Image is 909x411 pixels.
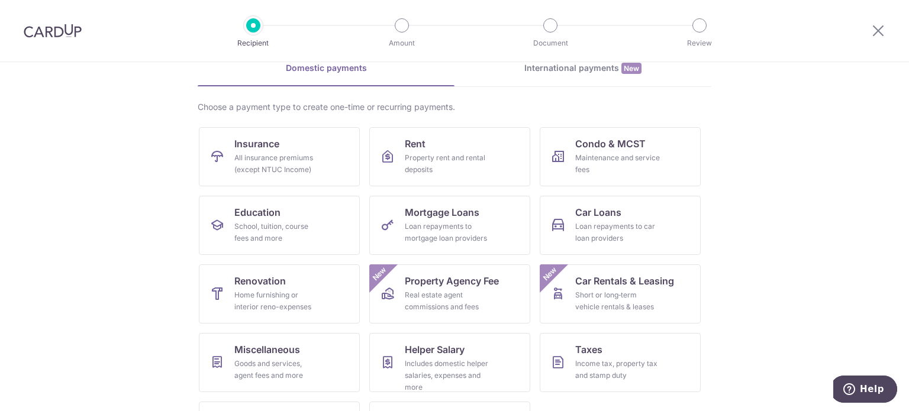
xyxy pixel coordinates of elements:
a: Car LoansLoan repayments to car loan providers [540,196,701,255]
p: Amount [358,37,446,49]
span: Mortgage Loans [405,205,479,219]
div: Income tax, property tax and stamp duty [575,358,660,381]
div: Loan repayments to car loan providers [575,221,660,244]
a: RentProperty rent and rental deposits [369,127,530,186]
span: Taxes [575,342,602,357]
div: Property rent and rental deposits [405,152,490,176]
span: Rent [405,137,426,151]
div: All insurance premiums (except NTUC Income) [234,152,320,176]
a: Property Agency FeeReal estate agent commissions and feesNew [369,264,530,323]
div: Maintenance and service fees [575,152,660,176]
span: Insurance [234,137,279,151]
a: Helper SalaryIncludes domestic helper salaries, expenses and more [369,333,530,392]
span: Miscellaneous [234,342,300,357]
p: Review [656,37,743,49]
div: Loan repayments to mortgage loan providers [405,221,490,244]
p: Recipient [209,37,297,49]
span: Car Loans [575,205,621,219]
a: Condo & MCSTMaintenance and service fees [540,127,701,186]
a: EducationSchool, tuition, course fees and more [199,196,360,255]
span: Renovation [234,274,286,288]
div: International payments [454,62,711,75]
div: Short or long‑term vehicle rentals & leases [575,289,660,313]
div: Goods and services, agent fees and more [234,358,320,381]
div: Real estate agent commissions and fees [405,289,490,313]
span: Help [27,8,51,19]
a: Car Rentals & LeasingShort or long‑term vehicle rentals & leasesNew [540,264,701,323]
a: Mortgage LoansLoan repayments to mortgage loan providers [369,196,530,255]
div: Domestic payments [198,62,454,74]
span: New [370,264,389,284]
img: CardUp [24,24,82,38]
a: TaxesIncome tax, property tax and stamp duty [540,333,701,392]
a: MiscellaneousGoods and services, agent fees and more [199,333,360,392]
span: New [540,264,560,284]
span: Helper Salary [405,342,465,357]
span: Property Agency Fee [405,274,499,288]
a: RenovationHome furnishing or interior reno-expenses [199,264,360,323]
a: InsuranceAll insurance premiums (except NTUC Income) [199,127,360,186]
iframe: Opens a widget where you can find more information [833,376,897,405]
div: Home furnishing or interior reno-expenses [234,289,320,313]
div: School, tuition, course fees and more [234,221,320,244]
div: Includes domestic helper salaries, expenses and more [405,358,490,393]
p: Document [507,37,594,49]
span: Car Rentals & Leasing [575,274,674,288]
span: Education [234,205,281,219]
span: Condo & MCST [575,137,646,151]
span: New [621,63,642,74]
div: Choose a payment type to create one-time or recurring payments. [198,101,711,113]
